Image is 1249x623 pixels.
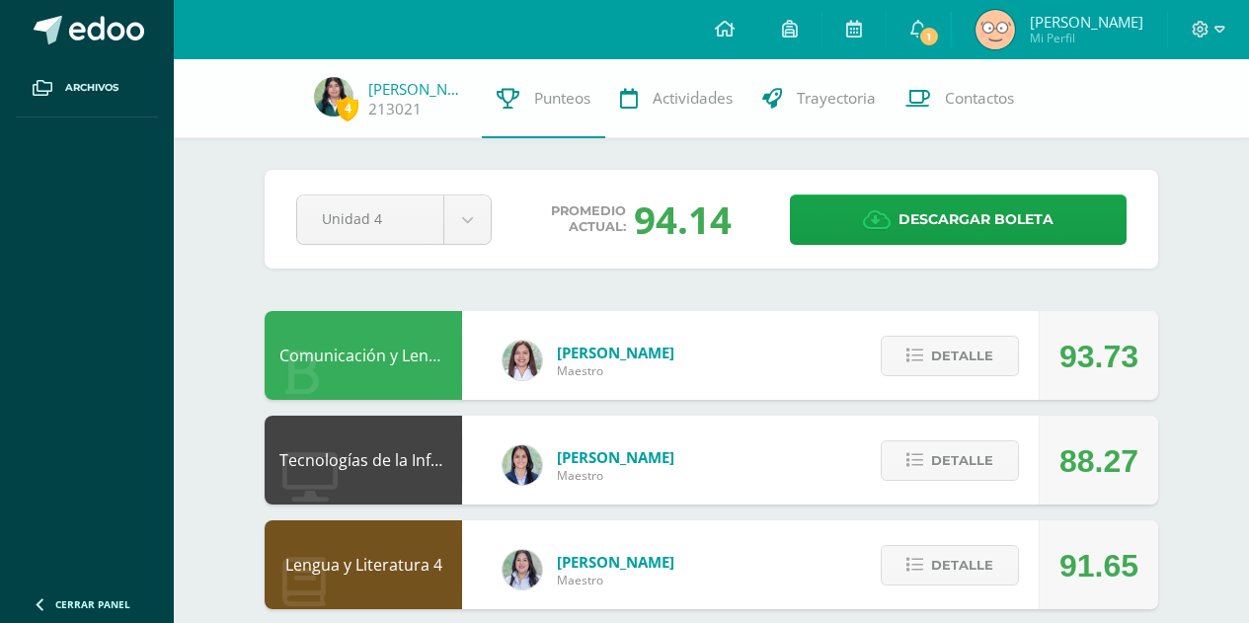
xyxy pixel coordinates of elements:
a: Contactos [891,59,1029,138]
img: 21108581607b6d5061efb69e6019ddd7.png [314,77,353,117]
img: acecb51a315cac2de2e3deefdb732c9f.png [503,341,542,380]
button: Detalle [881,440,1019,481]
span: Contactos [945,88,1014,109]
span: Maestro [557,362,674,379]
span: Archivos [65,80,118,96]
div: 94.14 [634,194,732,245]
a: Actividades [605,59,747,138]
a: 213021 [368,99,422,119]
span: Detalle [931,338,993,374]
span: [PERSON_NAME] [557,447,674,467]
span: 4 [337,96,358,120]
div: Comunicación y Lenguaje L3 Inglés 4 [265,311,462,400]
a: Unidad 4 [297,195,491,244]
span: Descargar boleta [898,195,1054,244]
span: Detalle [931,442,993,479]
span: [PERSON_NAME] [1030,12,1143,32]
span: [PERSON_NAME] [557,343,674,362]
a: Archivos [16,59,158,117]
div: 88.27 [1059,417,1138,506]
div: Tecnologías de la Información y la Comunicación 4 [265,416,462,505]
a: Punteos [482,59,605,138]
span: [PERSON_NAME] [557,552,674,572]
button: Detalle [881,545,1019,585]
span: Maestro [557,572,674,588]
button: Detalle [881,336,1019,376]
span: Unidad 4 [322,195,419,242]
span: 1 [918,26,940,47]
a: [PERSON_NAME] [368,79,467,99]
span: Actividades [653,88,733,109]
a: Trayectoria [747,59,891,138]
span: Mi Perfil [1030,30,1143,46]
img: 7489ccb779e23ff9f2c3e89c21f82ed0.png [503,445,542,485]
div: Lengua y Literatura 4 [265,520,462,609]
span: Maestro [557,467,674,484]
span: Cerrar panel [55,597,130,611]
img: df6a3bad71d85cf97c4a6d1acf904499.png [503,550,542,589]
a: Descargar boleta [790,195,1127,245]
div: 91.65 [1059,521,1138,610]
div: 93.73 [1059,312,1138,401]
img: 1a4d27bc1830275b18b6b82291d6b399.png [976,10,1015,49]
span: Promedio actual: [551,203,626,235]
span: Punteos [534,88,590,109]
span: Trayectoria [797,88,876,109]
span: Detalle [931,547,993,584]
